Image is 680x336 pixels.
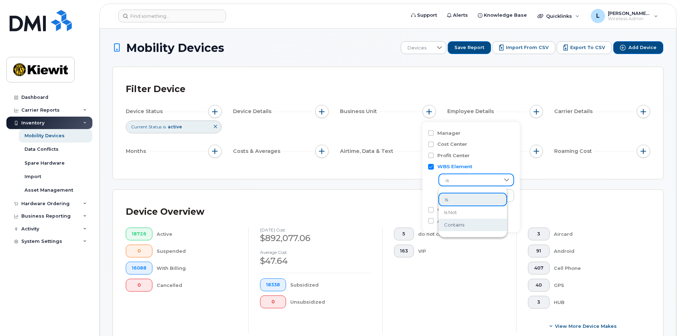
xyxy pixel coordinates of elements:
span: 3 [534,231,544,237]
div: do not cancel [418,228,505,240]
span: Device Status [126,108,165,115]
span: 40 [534,282,544,288]
span: 16088 [132,265,146,271]
button: 16088 [126,262,152,274]
span: 18338 [266,282,280,288]
span: Devices [401,42,433,54]
span: contains [444,222,464,228]
button: 5 [394,228,414,240]
span: Carrier Details [554,108,595,115]
div: Aircard [554,228,639,240]
div: Cell Phone [554,262,639,274]
span: 0 [266,299,280,305]
button: 18726 [126,228,152,240]
button: Import from CSV [492,41,555,54]
li: contains [438,219,507,231]
div: HUB [554,296,639,309]
button: 3 [528,296,550,309]
iframe: Messenger Launcher [649,305,675,331]
span: Device Details [233,108,274,115]
li: is not [438,206,507,219]
button: 407 [528,262,550,274]
label: Company Code [437,206,476,213]
label: WBS Element [437,163,472,170]
span: active [168,124,182,129]
button: Add Device [613,41,663,54]
div: Filter Device [126,80,185,98]
span: 0 [132,248,146,254]
button: 3 [528,228,550,240]
span: Add Device [628,44,657,51]
div: Cancelled [157,279,237,292]
button: 0 [126,279,152,292]
span: 163 [400,248,408,254]
div: $47.64 [260,255,371,267]
label: Cost Center [437,141,467,148]
span: 91 [534,248,544,254]
span: 18726 [132,231,146,237]
span: Costs & Averages [233,148,282,155]
span: Export to CSV [570,44,605,51]
div: VIP [418,245,505,257]
label: Manager [437,130,460,137]
span: View More Device Makes [555,323,617,330]
span: 0 [132,282,146,288]
button: Save Report [448,41,491,54]
span: 3 [534,299,544,305]
div: Active [157,228,237,240]
li: is [438,193,507,207]
label: Additional Status [437,218,481,224]
span: Roaming Cost [554,148,594,155]
button: 0 [126,245,152,257]
button: Export to CSV [557,41,612,54]
ul: Option List [438,190,507,234]
button: 40 [528,279,550,292]
div: Android [554,245,639,257]
span: Import from CSV [506,44,549,51]
button: 91 [528,245,550,257]
span: Months [126,148,148,155]
span: Business Unit [340,108,379,115]
div: Suspended [157,245,237,257]
span: is [439,174,500,187]
button: 0 [260,295,286,308]
span: is not [444,209,457,216]
div: With Billing [157,262,237,274]
div: Subsidized [290,278,371,291]
span: 407 [534,265,544,271]
button: View More Device Makes [528,320,639,333]
div: GPS [554,279,639,292]
div: Device Overview [126,203,204,221]
h4: [DATE] cost [260,228,371,232]
span: Airtime, Data & Text [340,148,395,155]
button: 18338 [260,278,286,291]
label: Profit Center [437,152,470,159]
h4: Average cost [260,250,371,255]
span: is [445,196,448,203]
span: 5 [400,231,408,237]
span: is [163,124,166,130]
span: Save Report [454,44,484,51]
button: 163 [394,245,414,257]
span: Mobility Devices [126,42,224,54]
span: Employee Details [447,108,496,115]
div: Unsubsidized [290,295,371,308]
span: Current Status [131,124,162,130]
div: $892,077.06 [260,232,371,244]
